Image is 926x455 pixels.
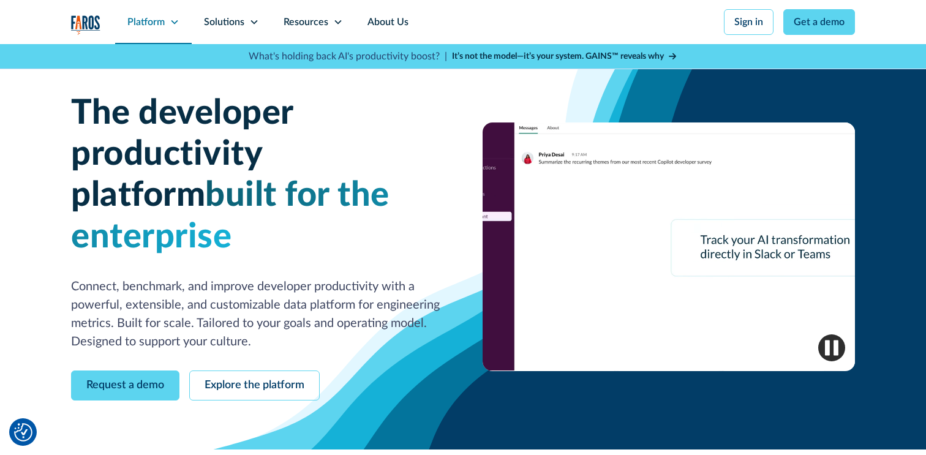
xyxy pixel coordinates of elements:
[783,9,855,35] a: Get a demo
[127,15,165,29] div: Platform
[71,370,179,400] a: Request a demo
[452,50,677,63] a: It’s not the model—it’s your system. GAINS™ reveals why
[724,9,774,35] a: Sign in
[452,52,664,61] strong: It’s not the model—it’s your system. GAINS™ reveals why
[71,93,443,258] h1: The developer productivity platform
[71,15,100,34] a: home
[818,334,845,361] img: Pause video
[14,423,32,442] button: Cookie Settings
[14,423,32,442] img: Revisit consent button
[71,15,100,34] img: Logo of the analytics and reporting company Faros.
[189,370,320,400] a: Explore the platform
[249,49,447,64] p: What's holding back AI's productivity boost? |
[71,277,443,351] p: Connect, benchmark, and improve developer productivity with a powerful, extensible, and customiza...
[284,15,328,29] div: Resources
[204,15,244,29] div: Solutions
[71,178,390,254] span: built for the enterprise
